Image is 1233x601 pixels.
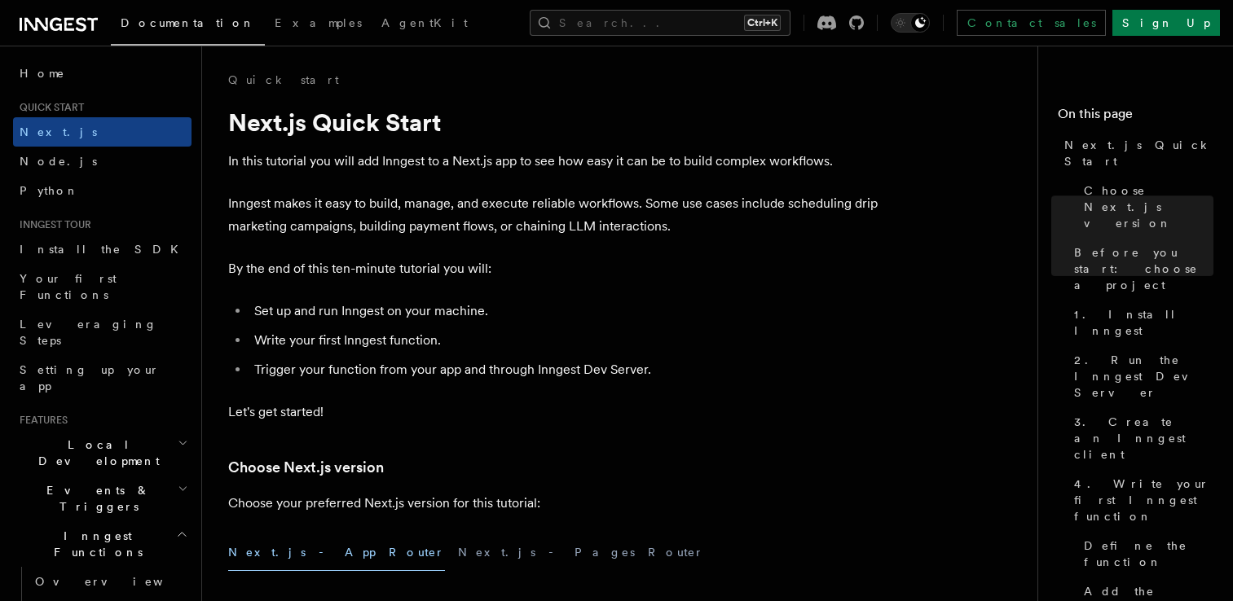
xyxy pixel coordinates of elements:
a: Sign Up [1112,10,1220,36]
button: Toggle dark mode [891,13,930,33]
span: 2. Run the Inngest Dev Server [1074,352,1213,401]
span: Inngest tour [13,218,91,231]
span: Next.js [20,125,97,138]
h4: On this page [1058,104,1213,130]
a: 1. Install Inngest [1068,300,1213,345]
a: Home [13,59,192,88]
h1: Next.js Quick Start [228,107,880,137]
a: 4. Write your first Inngest function [1068,469,1213,531]
a: Next.js Quick Start [1058,130,1213,176]
a: Leveraging Steps [13,309,192,355]
a: Quick start [228,72,339,88]
span: 4. Write your first Inngest function [1074,476,1213,524]
span: Home [20,65,65,81]
p: In this tutorial you will add Inngest to a Next.js app to see how easy it can be to build complex... [228,150,880,173]
p: Inngest makes it easy to build, manage, and execute reliable workflows. Some use cases include sc... [228,192,880,238]
a: Before you start: choose a project [1068,238,1213,300]
a: Contact sales [957,10,1106,36]
span: Local Development [13,436,178,469]
a: Install the SDK [13,235,192,264]
span: Documentation [121,16,255,29]
button: Search...Ctrl+K [530,10,790,36]
span: Before you start: choose a project [1074,244,1213,293]
span: AgentKit [381,16,468,29]
a: Choose Next.js version [228,456,384,479]
a: AgentKit [372,5,478,44]
span: Inngest Functions [13,528,176,560]
span: Define the function [1084,537,1213,570]
span: Features [13,414,68,427]
span: Events & Triggers [13,482,178,515]
button: Inngest Functions [13,521,192,567]
button: Next.js - App Router [228,534,445,571]
span: Next.js Quick Start [1064,137,1213,169]
p: Let's get started! [228,401,880,423]
p: Choose your preferred Next.js version for this tutorial: [228,492,880,515]
span: Install the SDK [20,243,188,256]
span: 3. Create an Inngest client [1074,414,1213,463]
button: Events & Triggers [13,476,192,521]
span: Leveraging Steps [20,318,157,347]
span: Overview [35,575,203,588]
li: Set up and run Inngest on your machine. [249,300,880,322]
a: Documentation [111,5,265,46]
a: Python [13,176,192,205]
a: 2. Run the Inngest Dev Server [1068,345,1213,407]
a: Node.js [13,147,192,176]
kbd: Ctrl+K [744,15,781,31]
a: 3. Create an Inngest client [1068,407,1213,469]
a: Setting up your app [13,355,192,401]
li: Trigger your function from your app and through Inngest Dev Server. [249,358,880,381]
span: Your first Functions [20,272,117,301]
span: Node.js [20,155,97,168]
span: Examples [275,16,362,29]
button: Next.js - Pages Router [458,534,704,571]
span: Choose Next.js version [1084,182,1213,231]
p: By the end of this ten-minute tutorial you will: [228,257,880,280]
span: Python [20,184,79,197]
span: Setting up your app [20,363,160,393]
a: Next.js [13,117,192,147]
a: Define the function [1077,531,1213,577]
span: Quick start [13,101,84,114]
a: Examples [265,5,372,44]
span: 1. Install Inngest [1074,306,1213,339]
a: Overview [29,567,192,596]
a: Choose Next.js version [1077,176,1213,238]
a: Your first Functions [13,264,192,309]
button: Local Development [13,430,192,476]
li: Write your first Inngest function. [249,329,880,352]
